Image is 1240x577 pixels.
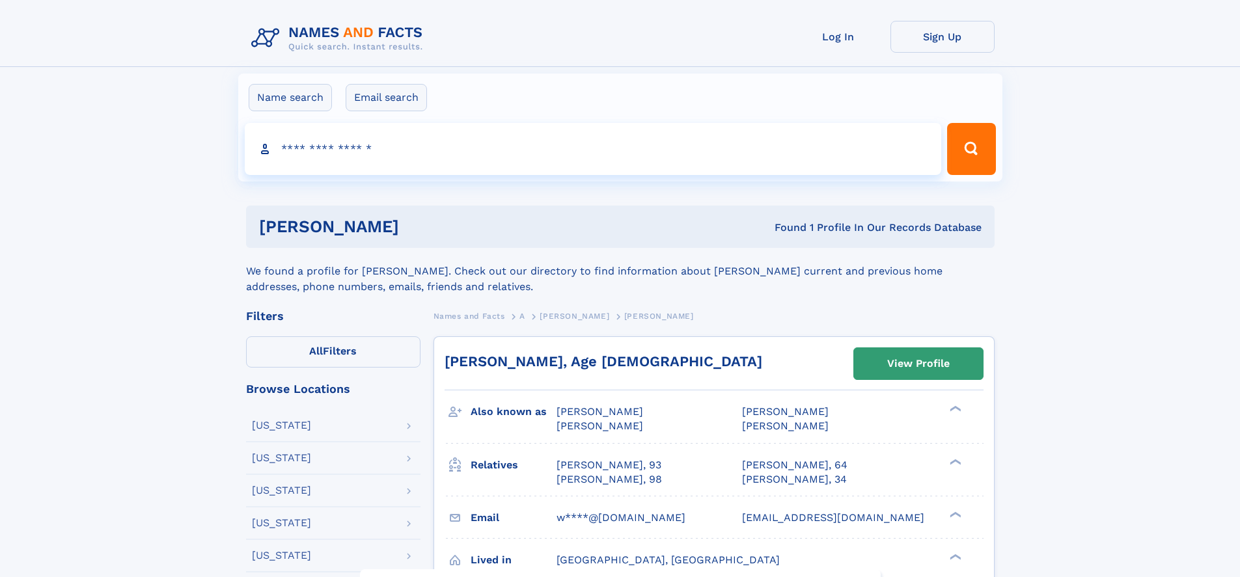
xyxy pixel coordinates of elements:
div: [US_STATE] [252,453,311,463]
div: Browse Locations [246,383,420,395]
h3: Email [471,507,557,529]
a: Sign Up [890,21,995,53]
h3: Lived in [471,549,557,571]
label: Filters [246,336,420,368]
a: [PERSON_NAME], 98 [557,472,662,487]
label: Email search [346,84,427,111]
label: Name search [249,84,332,111]
a: Names and Facts [434,308,505,324]
a: A [519,308,525,324]
div: Filters [246,310,420,322]
span: [PERSON_NAME] [557,420,643,432]
span: [PERSON_NAME] [557,405,643,418]
a: [PERSON_NAME], 93 [557,458,661,472]
img: Logo Names and Facts [246,21,434,56]
div: [US_STATE] [252,518,311,528]
a: Log In [786,21,890,53]
a: [PERSON_NAME], 34 [742,472,847,487]
div: Found 1 Profile In Our Records Database [586,221,982,235]
a: [PERSON_NAME], Age [DEMOGRAPHIC_DATA] [445,353,762,369]
div: We found a profile for [PERSON_NAME]. Check out our directory to find information about [PERSON_N... [246,248,995,295]
span: [PERSON_NAME] [624,312,694,321]
a: [PERSON_NAME], 64 [742,458,847,472]
span: [GEOGRAPHIC_DATA], [GEOGRAPHIC_DATA] [557,554,780,566]
a: [PERSON_NAME] [540,308,609,324]
div: ❯ [946,457,962,466]
div: [US_STATE] [252,485,311,496]
span: [PERSON_NAME] [742,420,829,432]
span: All [309,345,323,357]
div: View Profile [887,349,950,379]
div: ❯ [946,405,962,413]
span: [EMAIL_ADDRESS][DOMAIN_NAME] [742,511,924,524]
span: [PERSON_NAME] [742,405,829,418]
div: [US_STATE] [252,420,311,431]
h3: Relatives [471,454,557,476]
a: View Profile [854,348,983,379]
span: A [519,312,525,321]
span: [PERSON_NAME] [540,312,609,321]
div: ❯ [946,510,962,518]
div: ❯ [946,552,962,561]
h3: Also known as [471,401,557,423]
button: Search Button [947,123,995,175]
h1: [PERSON_NAME] [259,219,587,235]
input: search input [245,123,942,175]
div: [US_STATE] [252,550,311,561]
